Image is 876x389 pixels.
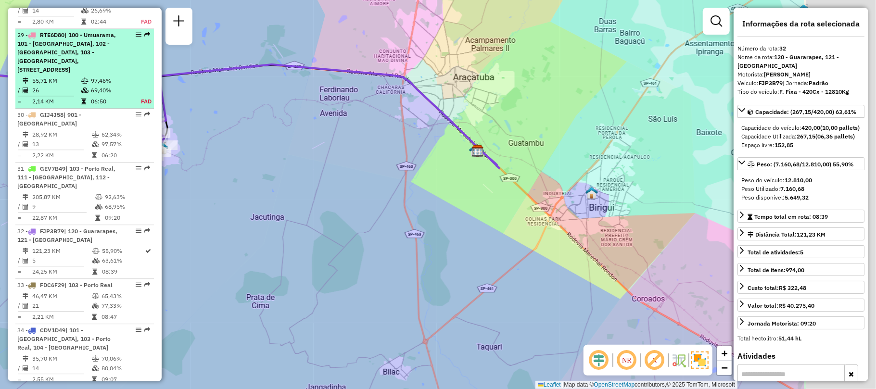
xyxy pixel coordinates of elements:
td: 06:20 [101,151,150,160]
td: 02:44 [90,17,130,26]
span: | 103 - Porto Real, 111 - [GEOGRAPHIC_DATA], 112 - [GEOGRAPHIC_DATA] [17,165,115,189]
td: = [17,267,22,276]
img: Exibir/Ocultar setores [691,351,709,369]
span: 32 - [17,227,117,243]
i: % de utilização do peso [95,194,102,200]
span: Total de atividades: [748,249,803,256]
td: 28,92 KM [32,130,91,139]
i: % de utilização do peso [92,248,100,254]
span: − [722,362,728,374]
div: Total hectolitro: [737,334,864,343]
a: Leaflet [538,381,561,388]
td: / [17,86,22,95]
td: 22,87 KM [32,213,95,223]
i: % de utilização do peso [92,293,99,299]
i: Total de Atividades [23,204,28,210]
div: Map data © contributors,© 2025 TomTom, Microsoft [535,381,737,389]
td: 24,25 KM [32,267,92,276]
td: 92,63% [104,192,150,202]
td: FAD [130,97,152,106]
i: Distância Total [23,78,28,84]
div: Peso: (7.160,68/12.810,00) 55,90% [737,172,864,206]
td: 121,23 KM [32,246,92,256]
div: Total de itens: [748,266,804,275]
a: Valor total:R$ 40.275,40 [737,299,864,312]
div: Peso Utilizado: [741,185,861,193]
span: Ocultar deslocamento [587,349,610,372]
strong: R$ 322,48 [779,284,806,291]
strong: 120 - Guararapes, 121 - [GEOGRAPHIC_DATA] [737,53,839,69]
a: Capacidade: (267,15/420,00) 63,61% [737,105,864,118]
i: Tempo total em rota [95,215,100,221]
i: Tempo total em rota [92,269,97,275]
em: Rota exportada [144,228,150,234]
span: | 103 - Porto Real [64,281,113,289]
div: Tipo do veículo: [737,88,864,96]
td: / [17,364,22,373]
td: = [17,312,22,322]
a: Tempo total em rota: 08:39 [737,210,864,223]
em: Rota exportada [144,32,150,38]
td: 97,57% [101,139,150,149]
td: 26 [32,86,81,95]
td: 63,61% [102,256,145,265]
div: Espaço livre: [741,141,861,150]
i: Tempo total em rota [92,152,97,158]
span: 31 - [17,165,115,189]
td: 55,71 KM [32,76,81,86]
span: | 101 - [GEOGRAPHIC_DATA], 103 - Porto Real, 104 - [GEOGRAPHIC_DATA] [17,326,111,351]
a: OpenStreetMap [594,381,635,388]
i: Total de Atividades [23,8,28,13]
i: Rota otimizada [146,248,152,254]
span: CDV1D49 [40,326,65,334]
a: Total de itens:974,00 [737,263,864,276]
td: / [17,256,22,265]
a: Zoom in [717,346,732,361]
div: Número da rota: [737,44,864,53]
em: Rota exportada [144,112,150,117]
img: 625 UDC Light Campus Universitário [469,144,482,157]
td: 35,70 KM [32,354,91,364]
i: Distância Total [23,132,28,138]
div: Motorista: [737,70,864,79]
div: Capacidade do veículo: [741,124,861,132]
div: Custo total: [748,284,806,292]
span: GIJ4J58 [40,111,63,118]
td: 62,34% [101,130,150,139]
i: Total de Atividades [23,258,28,264]
td: 68,95% [104,202,150,212]
span: 29 - [17,31,116,73]
td: 2,55 KM [32,375,91,384]
em: Opções [136,32,141,38]
span: 121,23 KM [797,231,825,238]
i: Distância Total [23,293,28,299]
div: Peso disponível: [741,193,861,202]
em: Rota exportada [144,327,150,333]
i: % de utilização do peso [81,78,89,84]
strong: [PERSON_NAME] [764,71,811,78]
td: / [17,6,22,15]
td: 69,40% [90,86,130,95]
strong: 5.649,32 [785,194,809,201]
span: | Jornada: [783,79,828,87]
td: / [17,301,22,311]
a: Peso: (7.160,68/12.810,00) 55,90% [737,157,864,170]
strong: 267,15 [797,133,815,140]
td: 80,04% [101,364,150,373]
span: | 120 - Guararapes, 121 - [GEOGRAPHIC_DATA] [17,227,117,243]
span: 30 - [17,111,81,127]
i: Total de Atividades [23,303,28,309]
em: Opções [136,165,141,171]
span: Capacidade: (267,15/420,00) 63,61% [755,108,857,115]
i: % de utilização do peso [92,132,99,138]
td: 70,06% [101,354,150,364]
strong: 12.810,00 [785,176,812,184]
td: 13 [32,139,91,149]
strong: 51,44 hL [778,335,801,342]
em: Opções [136,327,141,333]
td: FAD [130,17,152,26]
td: 97,46% [90,76,130,86]
td: 55,90% [102,246,145,256]
span: GEV7B49 [40,165,65,172]
td: = [17,375,22,384]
